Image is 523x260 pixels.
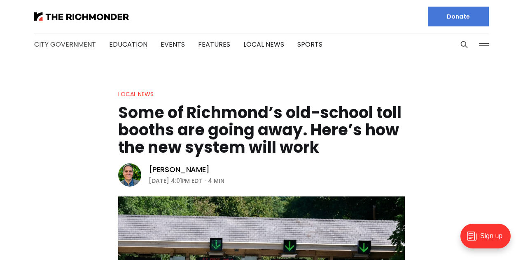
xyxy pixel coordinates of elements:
a: City Government [34,40,96,49]
h1: Some of Richmond’s old-school toll booths are going away. Here’s how the new system will work [118,104,405,156]
span: 4 min [208,176,224,186]
a: Local News [118,90,154,98]
a: Local News [243,40,284,49]
a: Donate [428,7,489,26]
a: Sports [297,40,322,49]
button: Search this site [458,38,470,51]
a: Events [161,40,185,49]
a: Education [109,40,147,49]
a: [PERSON_NAME] [149,165,210,175]
time: [DATE] 4:01PM EDT [149,176,202,186]
iframe: portal-trigger [453,220,523,260]
a: Features [198,40,230,49]
img: Graham Moomaw [118,163,141,187]
img: The Richmonder [34,12,129,21]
